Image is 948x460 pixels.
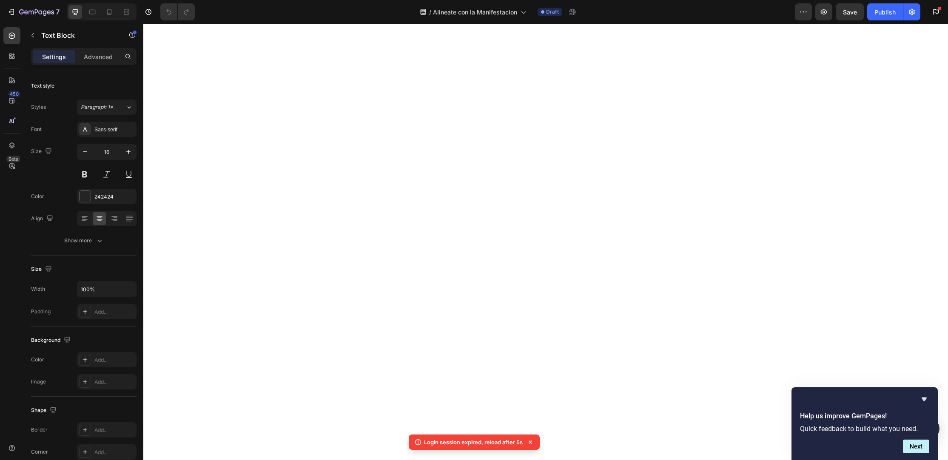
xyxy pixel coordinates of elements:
[919,394,929,404] button: Hide survey
[94,378,134,386] div: Add...
[800,411,929,421] h2: Help us improve GemPages!
[31,264,54,275] div: Size
[31,405,58,416] div: Shape
[433,8,517,17] span: Alineate con la Manifestacion
[31,426,48,434] div: Border
[800,394,929,453] div: Help us improve GemPages!
[41,30,114,40] p: Text Block
[31,356,44,363] div: Color
[94,356,134,364] div: Add...
[42,52,66,61] p: Settings
[8,91,20,97] div: 450
[6,156,20,162] div: Beta
[424,438,523,446] p: Login session expired, reload after 5s
[84,52,113,61] p: Advanced
[64,236,104,245] div: Show more
[94,193,134,201] div: 242424
[31,103,46,111] div: Styles
[836,3,864,20] button: Save
[77,281,136,297] input: Auto
[867,3,903,20] button: Publish
[429,8,431,17] span: /
[31,193,44,200] div: Color
[31,378,46,386] div: Image
[31,335,72,346] div: Background
[31,448,48,456] div: Corner
[56,7,60,17] p: 7
[31,213,55,224] div: Align
[546,8,559,16] span: Draft
[874,8,896,17] div: Publish
[31,285,45,293] div: Width
[160,3,195,20] div: Undo/Redo
[81,103,113,111] span: Paragraph 1*
[143,24,948,460] iframe: Design area
[800,425,929,433] p: Quick feedback to build what you need.
[31,82,54,90] div: Text style
[94,308,134,316] div: Add...
[31,146,54,157] div: Size
[94,126,134,133] div: Sans-serif
[77,99,137,115] button: Paragraph 1*
[31,233,137,248] button: Show more
[94,449,134,456] div: Add...
[94,426,134,434] div: Add...
[3,3,63,20] button: 7
[903,440,929,453] button: Next question
[31,308,51,315] div: Padding
[31,125,42,133] div: Font
[843,9,857,16] span: Save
